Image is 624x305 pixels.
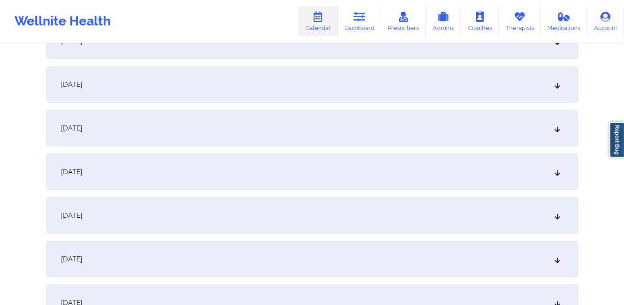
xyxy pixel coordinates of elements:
a: Calendar [299,6,338,36]
span: [DATE] [61,167,83,176]
span: [DATE] [61,80,83,89]
span: [DATE] [61,255,83,264]
a: Coaches [461,6,499,36]
span: [DATE] [61,211,83,220]
span: [DATE] [61,124,83,133]
a: Account [587,6,624,36]
a: Medications [541,6,588,36]
a: Dashboard [338,6,381,36]
a: Prescribers [381,6,426,36]
a: Admins [426,6,461,36]
a: Report Bug [609,122,624,158]
a: Therapists [499,6,541,36]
